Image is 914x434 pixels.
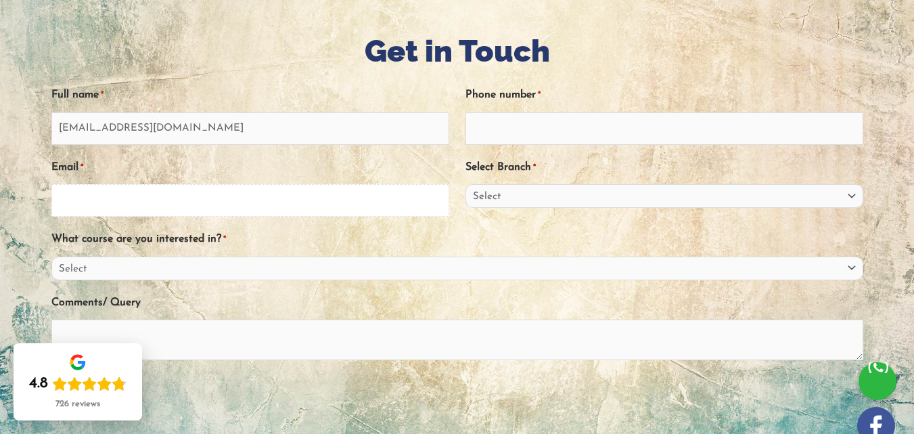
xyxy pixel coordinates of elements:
[29,374,48,393] div: 4.8
[465,156,536,179] label: Select Branch
[29,374,127,393] div: Rating: 4.8 out of 5
[51,30,863,72] h1: Get in Touch
[51,228,226,251] label: What course are you interested in?
[51,156,83,179] label: Email
[55,399,100,410] div: 726 reviews
[465,84,541,106] label: Phone number
[51,379,257,432] iframe: reCAPTCHA
[51,84,104,106] label: Full name
[51,292,141,314] label: Comments/ Query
